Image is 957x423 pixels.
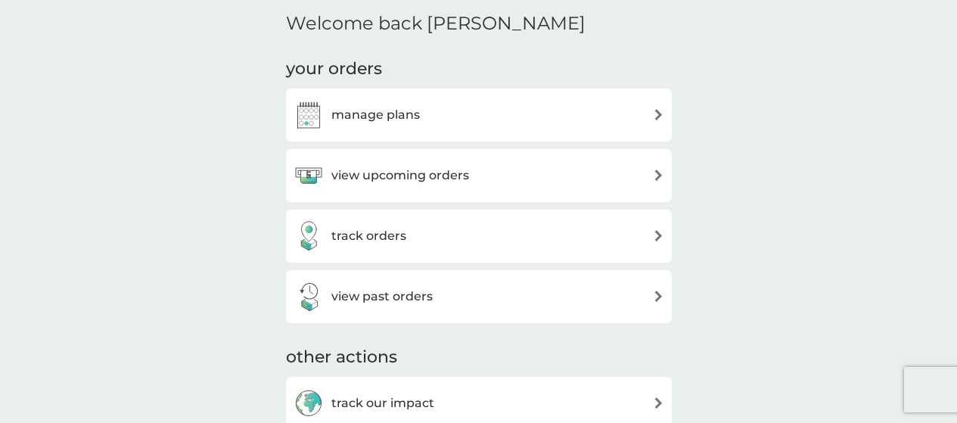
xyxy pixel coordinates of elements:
[653,109,664,120] img: arrow right
[286,346,397,369] h3: other actions
[653,170,664,181] img: arrow right
[331,166,469,185] h3: view upcoming orders
[653,397,664,409] img: arrow right
[331,287,433,306] h3: view past orders
[653,230,664,241] img: arrow right
[653,291,664,302] img: arrow right
[286,13,586,35] h2: Welcome back [PERSON_NAME]
[331,226,406,246] h3: track orders
[331,105,420,125] h3: manage plans
[286,58,382,81] h3: your orders
[331,393,434,413] h3: track our impact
